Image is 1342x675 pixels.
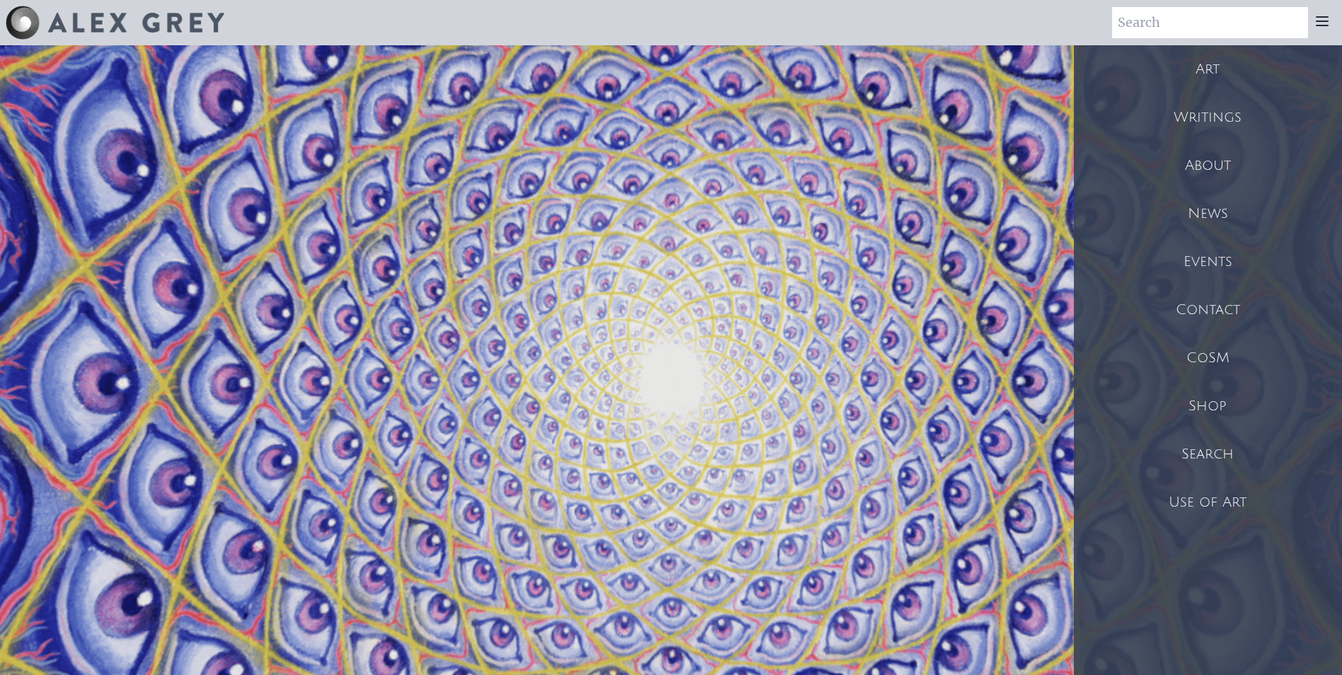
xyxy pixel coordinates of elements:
a: Shop [1074,382,1342,430]
a: Writings [1074,93,1342,142]
input: Search [1112,7,1308,38]
a: Contact [1074,286,1342,334]
a: Search [1074,430,1342,478]
a: News [1074,190,1342,238]
a: About [1074,142,1342,190]
a: CoSM [1074,334,1342,382]
a: Events [1074,238,1342,286]
a: Art [1074,45,1342,93]
a: Use of Art [1074,478,1342,526]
